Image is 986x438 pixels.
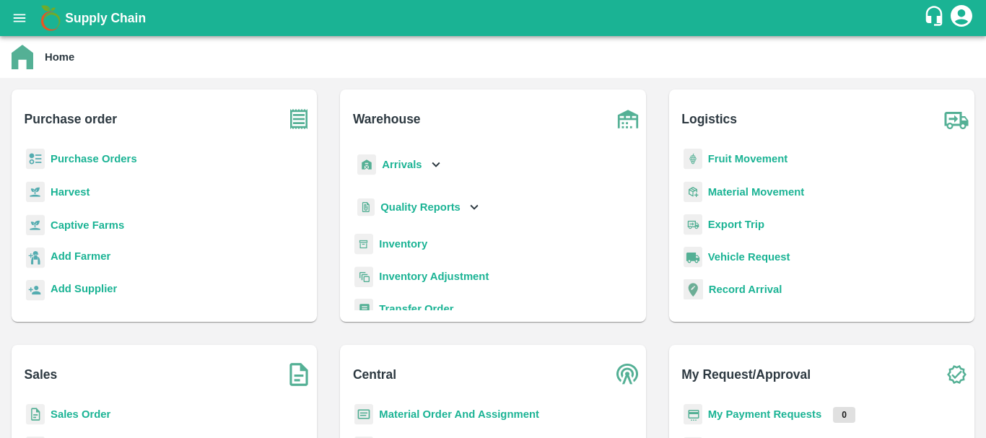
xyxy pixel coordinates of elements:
[3,1,36,35] button: open drawer
[684,404,702,425] img: payment
[51,248,110,268] a: Add Farmer
[379,271,489,282] a: Inventory Adjustment
[353,364,396,385] b: Central
[833,407,855,423] p: 0
[51,250,110,262] b: Add Farmer
[51,219,124,231] a: Captive Farms
[36,4,65,32] img: logo
[684,279,703,299] img: recordArrival
[51,408,110,420] a: Sales Order
[26,149,45,170] img: reciept
[684,181,702,203] img: material
[610,101,646,137] img: warehouse
[281,356,317,393] img: soSales
[708,251,790,263] a: Vehicle Request
[708,153,788,165] a: Fruit Movement
[26,280,45,301] img: supplier
[357,198,375,216] img: qualityReport
[26,404,45,425] img: sales
[25,109,117,129] b: Purchase order
[681,109,737,129] b: Logistics
[354,234,373,255] img: whInventory
[709,284,782,295] a: Record Arrival
[684,214,702,235] img: delivery
[684,149,702,170] img: fruit
[354,193,482,222] div: Quality Reports
[380,201,461,213] b: Quality Reports
[354,299,373,320] img: whTransfer
[65,8,923,28] a: Supply Chain
[923,5,948,31] div: customer-support
[281,101,317,137] img: purchase
[25,364,58,385] b: Sales
[379,238,427,250] a: Inventory
[51,281,117,300] a: Add Supplier
[708,408,822,420] a: My Payment Requests
[26,248,45,268] img: farmer
[708,186,805,198] a: Material Movement
[45,51,74,63] b: Home
[708,219,764,230] a: Export Trip
[51,283,117,294] b: Add Supplier
[26,181,45,203] img: harvest
[357,154,376,175] img: whArrival
[354,266,373,287] img: inventory
[684,247,702,268] img: vehicle
[65,11,146,25] b: Supply Chain
[382,159,422,170] b: Arrivals
[51,186,90,198] a: Harvest
[379,408,539,420] a: Material Order And Assignment
[51,153,137,165] a: Purchase Orders
[938,101,974,137] img: truck
[353,109,421,129] b: Warehouse
[26,214,45,236] img: harvest
[354,149,444,181] div: Arrivals
[938,356,974,393] img: check
[379,303,453,315] a: Transfer Order
[681,364,811,385] b: My Request/Approval
[12,45,33,69] img: home
[948,3,974,33] div: account of current user
[610,356,646,393] img: central
[354,404,373,425] img: centralMaterial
